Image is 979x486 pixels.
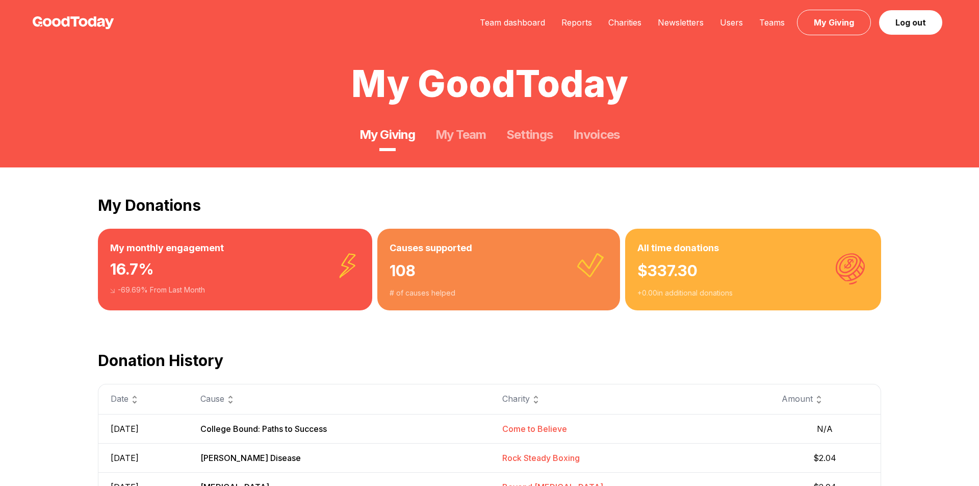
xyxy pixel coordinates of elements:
[502,393,757,406] div: Charity
[110,285,360,295] div: -69.69 % From Last Month
[200,424,327,434] span: College Bound: Paths to Success
[111,393,176,406] div: Date
[33,16,114,29] img: GoodToday
[600,17,650,28] a: Charities
[506,127,553,143] a: Settings
[98,351,881,370] h2: Donation History
[782,393,868,406] div: Amount
[390,288,608,298] div: # of causes helped
[751,17,793,28] a: Teams
[782,452,868,464] span: $2.04
[637,241,869,255] h3: All time donations
[637,288,869,298] div: + 0.00 in additional donations
[472,17,553,28] a: Team dashboard
[98,196,881,214] h2: My Donations
[359,127,415,143] a: My Giving
[200,393,478,406] div: Cause
[435,127,486,143] a: My Team
[98,414,188,443] td: [DATE]
[573,127,619,143] a: Invoices
[879,10,942,35] a: Log out
[782,423,868,435] span: N/A
[98,443,188,472] td: [DATE]
[797,10,871,35] a: My Giving
[553,17,600,28] a: Reports
[200,453,301,463] span: [PERSON_NAME] Disease
[502,453,580,463] span: Rock Steady Boxing
[390,255,608,288] div: 108
[712,17,751,28] a: Users
[110,241,360,255] h3: My monthly engagement
[637,255,869,288] div: $ 337.30
[110,255,360,285] div: 16.7 %
[390,241,608,255] h3: Causes supported
[650,17,712,28] a: Newsletters
[502,424,567,434] span: Come to Believe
